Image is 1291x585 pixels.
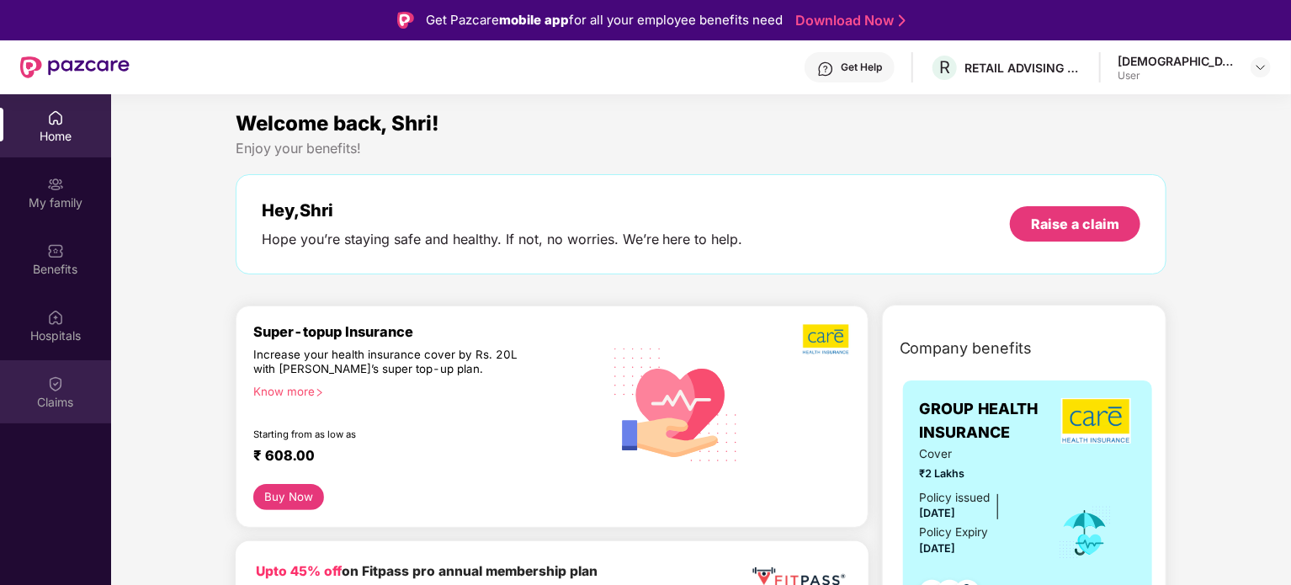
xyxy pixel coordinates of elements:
a: Download Now [795,12,901,29]
div: User [1118,69,1235,82]
img: icon [1058,505,1113,561]
span: R [939,57,950,77]
div: Starting from as low as [253,428,530,440]
span: Company benefits [900,337,1033,360]
img: svg+xml;base64,PHN2ZyB3aWR0aD0iMjAiIGhlaWdodD0iMjAiIHZpZXdCb3g9IjAgMCAyMCAyMCIgZmlsbD0ibm9uZSIgeG... [47,176,64,193]
img: svg+xml;base64,PHN2ZyBpZD0iSG9zcGl0YWxzIiB4bWxucz0iaHR0cDovL3d3dy53My5vcmcvMjAwMC9zdmciIHdpZHRoPS... [47,309,64,326]
button: Buy Now [253,484,325,510]
span: right [315,388,324,397]
img: svg+xml;base64,PHN2ZyBpZD0iQ2xhaW0iIHhtbG5zPSJodHRwOi8vd3d3LnczLm9yZy8yMDAwL3N2ZyIgd2lkdGg9IjIwIi... [47,375,64,392]
span: GROUP HEALTH INSURANCE [920,397,1058,445]
img: b5dec4f62d2307b9de63beb79f102df3.png [803,323,851,355]
img: svg+xml;base64,PHN2ZyBpZD0iRHJvcGRvd24tMzJ4MzIiIHhtbG5zPSJodHRwOi8vd3d3LnczLm9yZy8yMDAwL3N2ZyIgd2... [1254,61,1267,74]
div: Increase your health insurance cover by Rs. 20L with [PERSON_NAME]’s super top-up plan. [253,348,529,378]
strong: mobile app [499,12,569,28]
img: svg+xml;base64,PHN2ZyBpZD0iSG9tZSIgeG1sbnM9Imh0dHA6Ly93d3cudzMub3JnLzIwMDAvc3ZnIiB3aWR0aD0iMjAiIG... [47,109,64,126]
div: Policy Expiry [920,524,989,541]
div: [DEMOGRAPHIC_DATA] [1118,53,1235,69]
img: svg+xml;base64,PHN2ZyBpZD0iQmVuZWZpdHMiIHhtbG5zPSJodHRwOi8vd3d3LnczLm9yZy8yMDAwL3N2ZyIgd2lkdGg9Ij... [47,242,64,259]
img: svg+xml;base64,PHN2ZyBpZD0iSGVscC0zMngzMiIgeG1sbnM9Imh0dHA6Ly93d3cudzMub3JnLzIwMDAvc3ZnIiB3aWR0aD... [817,61,834,77]
img: Stroke [899,12,906,29]
div: Policy issued [920,489,991,507]
b: on Fitpass pro annual membership plan [256,563,598,579]
div: Hope you’re staying safe and healthy. If not, no worries. We’re here to help. [262,231,743,248]
span: Cover [920,445,1035,463]
div: Hey, Shri [262,200,743,221]
span: [DATE] [920,542,956,555]
div: RETAIL ADVISING SERVICES LLP [964,60,1082,76]
div: Get Help [841,61,882,74]
div: Get Pazcare for all your employee benefits need [426,10,783,30]
div: Super-topup Insurance [253,323,602,340]
img: New Pazcare Logo [20,56,130,78]
div: ₹ 608.00 [253,447,585,467]
div: Know more [253,385,592,396]
img: insurerLogo [1061,398,1131,444]
span: [DATE] [920,507,956,519]
span: Welcome back, Shri! [236,111,439,136]
img: svg+xml;base64,PHN2ZyB4bWxucz0iaHR0cDovL3d3dy53My5vcmcvMjAwMC9zdmciIHhtbG5zOnhsaW5rPSJodHRwOi8vd3... [602,327,752,480]
b: Upto 45% off [256,563,342,579]
div: Enjoy your benefits! [236,140,1167,157]
div: Raise a claim [1031,215,1119,233]
span: ₹2 Lakhs [920,465,1035,482]
img: Logo [397,12,414,29]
